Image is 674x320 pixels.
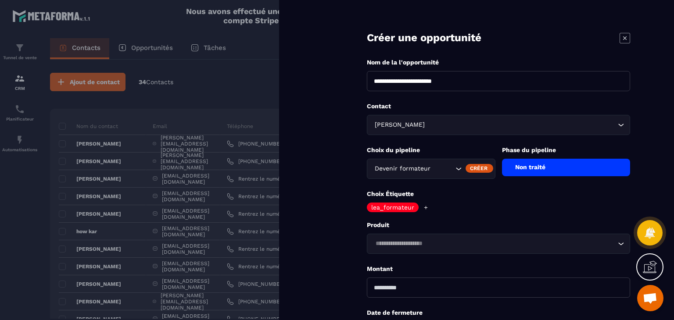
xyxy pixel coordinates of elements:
[367,159,495,179] div: Search for option
[466,164,493,173] div: Créer
[367,234,630,254] div: Search for option
[373,239,616,249] input: Search for option
[373,120,427,130] span: [PERSON_NAME]
[367,265,630,273] p: Montant
[432,164,453,174] input: Search for option
[367,190,630,198] p: Choix Étiquette
[373,164,432,174] span: Devenir formateur
[367,31,481,45] p: Créer une opportunité
[367,221,630,229] p: Produit
[367,309,630,317] p: Date de fermeture
[367,115,630,135] div: Search for option
[367,58,630,67] p: Nom de la l'opportunité
[367,102,630,110] p: Contact
[367,146,495,154] p: Choix du pipeline
[502,146,631,154] p: Phase du pipeline
[371,204,414,210] p: lea_formateur
[637,285,663,311] a: Ouvrir le chat
[427,120,616,130] input: Search for option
